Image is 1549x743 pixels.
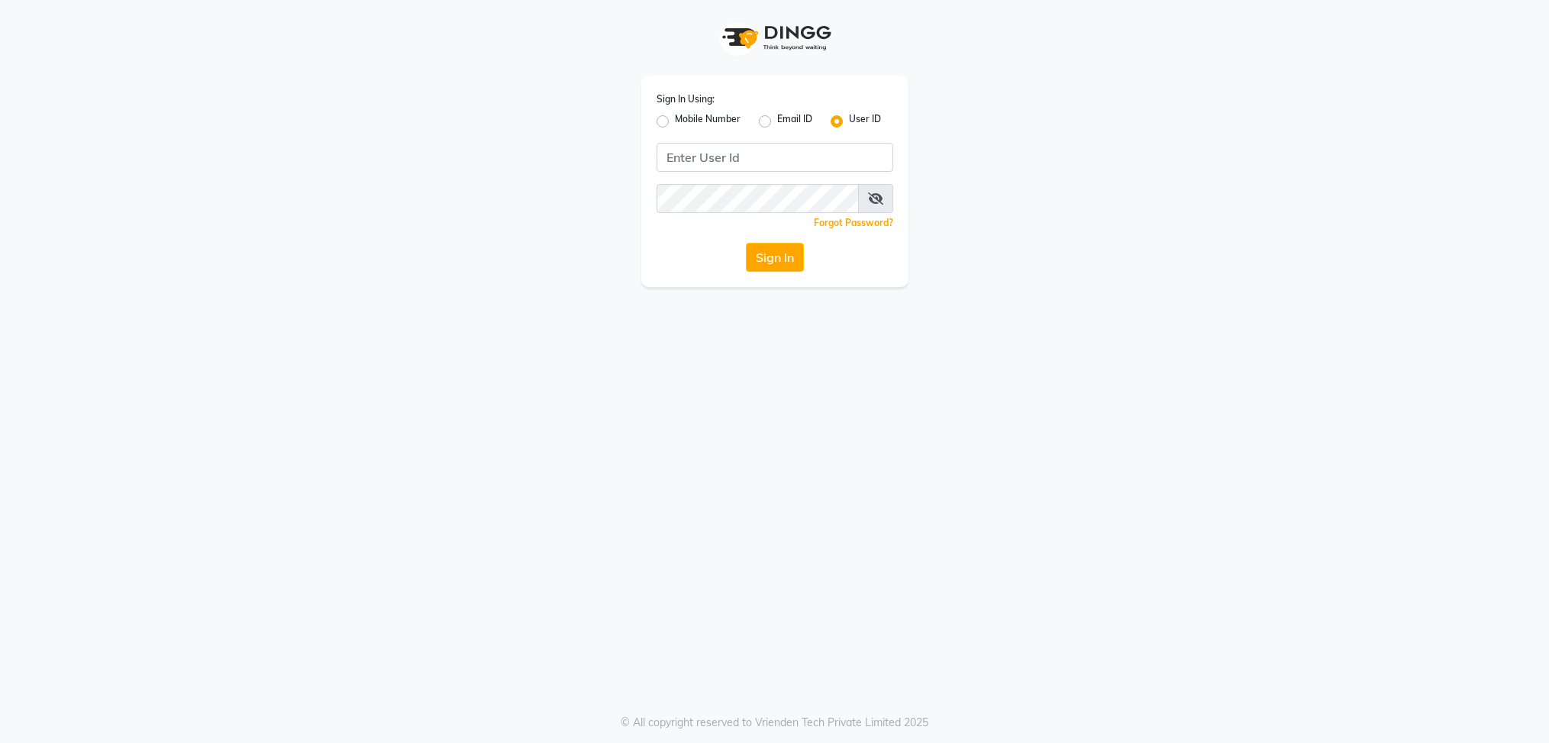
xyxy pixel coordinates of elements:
button: Sign In [746,243,804,272]
input: Username [657,184,859,213]
label: Sign In Using: [657,92,715,106]
label: Email ID [777,112,812,131]
input: Username [657,143,893,172]
label: User ID [849,112,881,131]
label: Mobile Number [675,112,741,131]
a: Forgot Password? [814,217,893,228]
img: logo1.svg [714,15,836,60]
